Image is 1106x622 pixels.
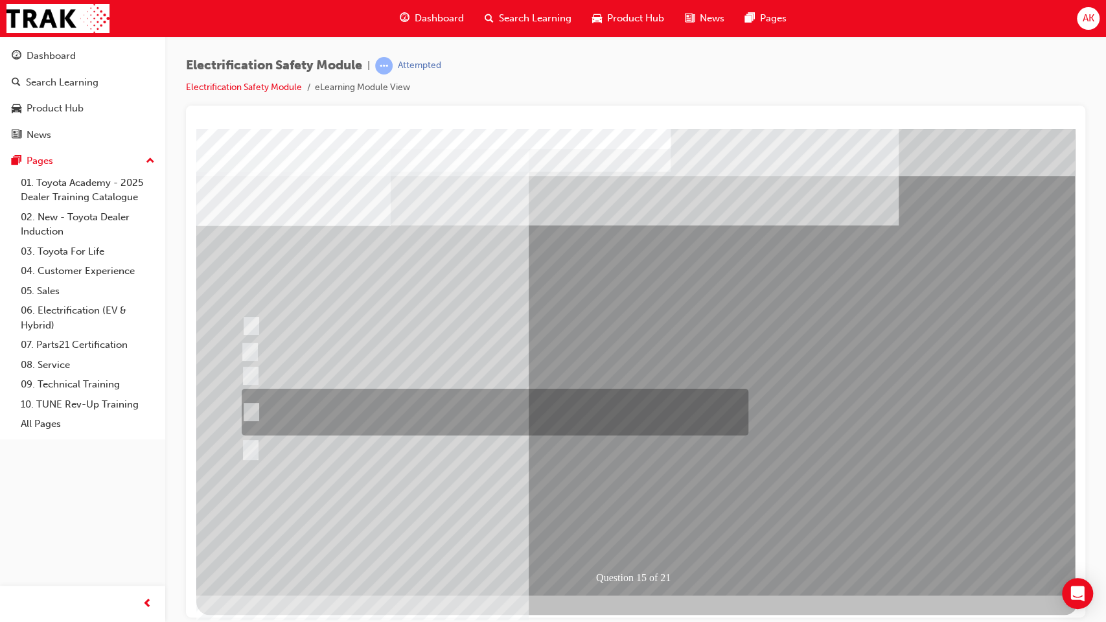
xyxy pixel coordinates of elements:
span: | [367,58,370,73]
div: Attempted [398,60,441,72]
li: eLearning Module View [315,80,410,95]
div: Open Intercom Messenger [1062,578,1093,609]
span: Dashboard [415,11,464,26]
span: search-icon [12,77,21,89]
a: 02. New - Toyota Dealer Induction [16,207,160,242]
span: News [700,11,724,26]
span: pages-icon [12,155,21,167]
a: Dashboard [5,44,160,68]
span: news-icon [12,130,21,141]
div: News [27,128,51,143]
div: Pages [27,154,53,168]
a: pages-iconPages [735,5,797,32]
a: Electrification Safety Module [186,82,302,93]
a: News [5,123,160,147]
div: Search Learning [26,75,98,90]
a: Search Learning [5,71,160,95]
a: 09. Technical Training [16,374,160,395]
a: search-iconSearch Learning [474,5,582,32]
a: car-iconProduct Hub [582,5,674,32]
button: Pages [5,149,160,173]
button: DashboardSearch LearningProduct HubNews [5,41,160,149]
span: guage-icon [12,51,21,62]
a: 06. Electrification (EV & Hybrid) [16,301,160,335]
a: All Pages [16,414,160,434]
span: Search Learning [499,11,571,26]
span: AK [1082,11,1094,26]
span: Electrification Safety Module [186,58,362,73]
div: Dashboard [27,49,76,63]
a: 04. Customer Experience [16,261,160,281]
div: Product Hub [27,101,84,116]
a: Product Hub [5,97,160,121]
span: guage-icon [400,10,409,27]
a: news-iconNews [674,5,735,32]
span: up-icon [146,153,155,170]
div: Question 15 of 21 [398,439,494,459]
a: guage-iconDashboard [389,5,474,32]
span: search-icon [485,10,494,27]
span: news-icon [685,10,695,27]
button: AK [1077,7,1100,30]
img: Trak [6,4,109,33]
span: car-icon [12,103,21,115]
span: learningRecordVerb_ATTEMPT-icon [375,57,393,75]
a: 10. TUNE Rev-Up Training [16,395,160,415]
span: pages-icon [745,10,755,27]
span: Product Hub [607,11,664,26]
a: 08. Service [16,355,160,375]
a: 05. Sales [16,281,160,301]
span: car-icon [592,10,602,27]
span: prev-icon [143,596,152,612]
a: 01. Toyota Academy - 2025 Dealer Training Catalogue [16,173,160,207]
a: 07. Parts21 Certification [16,335,160,355]
a: 03. Toyota For Life [16,242,160,262]
span: Pages [760,11,787,26]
